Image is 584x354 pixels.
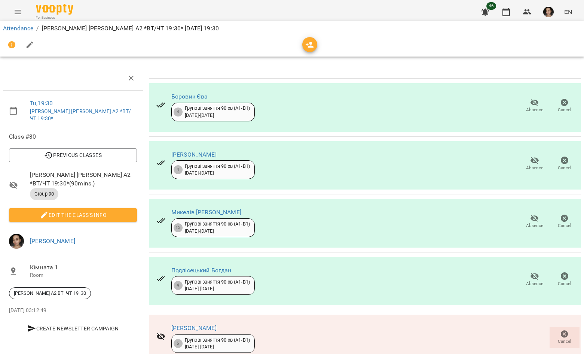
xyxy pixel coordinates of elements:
[174,339,183,348] div: 5
[9,307,137,314] p: [DATE] 03:12:49
[526,281,543,287] span: Absence
[520,269,550,290] button: Absence
[486,2,496,10] span: 46
[30,237,75,245] a: [PERSON_NAME]
[185,105,250,119] div: Групові заняття 90 хв (А1-В1) [DATE] - [DATE]
[9,148,137,162] button: Previous Classes
[30,100,53,107] a: Tu , 19:30
[9,234,24,249] img: ad43442a98ad23e120240d3adcb5fea8.jpg
[30,272,137,279] p: Room
[30,191,58,197] span: Group 90
[526,223,543,229] span: Absence
[550,96,580,117] button: Cancel
[9,290,91,297] span: [PERSON_NAME] А2 ВТ_ЧТ 19_30
[171,267,232,274] a: Подлісецький Богдан
[550,153,580,174] button: Cancel
[9,132,137,141] span: Class #30
[42,24,219,33] p: [PERSON_NAME] [PERSON_NAME] А2 *ВТ/ЧТ 19:30* [DATE] 19:30
[558,107,571,113] span: Cancel
[520,96,550,117] button: Absence
[185,337,250,351] div: Групові заняття 90 хв (А1-В1) [DATE] - [DATE]
[558,281,571,287] span: Cancel
[520,211,550,232] button: Absence
[15,151,131,160] span: Previous Classes
[550,327,580,348] button: Cancel
[36,15,73,20] span: For Business
[174,281,183,290] div: 4
[174,165,183,174] div: 4
[12,324,134,333] span: Create Newsletter Campaign
[9,3,27,21] button: Menu
[30,263,137,272] span: Кімната 1
[30,170,137,188] span: [PERSON_NAME] [PERSON_NAME] А2 *ВТ/ЧТ 19:30* ( 90 mins. )
[171,324,217,332] a: [PERSON_NAME]
[520,153,550,174] button: Absence
[3,24,581,33] nav: breadcrumb
[526,165,543,171] span: Absence
[185,163,250,177] div: Групові заняття 90 хв (А1-В1) [DATE] - [DATE]
[9,208,137,222] button: Edit the class's Info
[561,5,575,19] button: EN
[15,211,131,220] span: Edit the class's Info
[174,108,183,117] div: 4
[550,211,580,232] button: Cancel
[171,93,208,100] a: Боровик Єва
[9,322,137,335] button: Create Newsletter Campaign
[171,151,217,158] a: [PERSON_NAME]
[550,269,580,290] button: Cancel
[558,223,571,229] span: Cancel
[171,209,241,216] a: Микелів [PERSON_NAME]
[9,287,91,299] div: [PERSON_NAME] А2 ВТ_ЧТ 19_30
[185,221,250,235] div: Групові заняття 90 хв (А1-В1) [DATE] - [DATE]
[558,338,571,345] span: Cancel
[30,108,131,122] a: [PERSON_NAME] [PERSON_NAME] А2 *ВТ/ЧТ 19:30*
[526,107,543,113] span: Absence
[543,7,554,17] img: ad43442a98ad23e120240d3adcb5fea8.jpg
[185,279,250,293] div: Групові заняття 90 хв (А1-В1) [DATE] - [DATE]
[3,25,33,32] a: Attendance
[36,4,73,15] img: Voopty Logo
[36,24,39,33] li: /
[174,223,183,232] div: 13
[558,165,571,171] span: Cancel
[564,8,572,16] span: EN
